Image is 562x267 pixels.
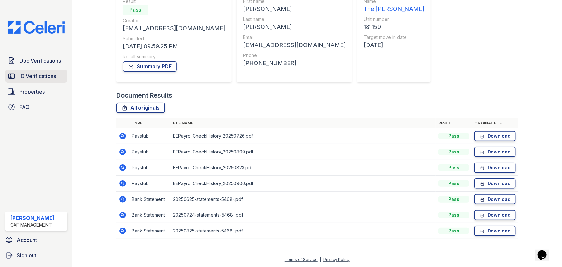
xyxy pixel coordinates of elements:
[19,57,61,64] span: Doc Verifications
[123,17,225,24] div: Creator
[123,42,225,51] div: [DATE] 09:59:25 PM
[243,41,346,50] div: [EMAIL_ADDRESS][DOMAIN_NAME]
[19,88,45,95] span: Properties
[3,21,70,34] img: CE_Logo_Blue-a8612792a0a2168367f1c8372b55b34899dd931a85d93a1a3d3e32e68fde9ad4.png
[5,101,67,114] a: FAQ
[323,257,350,262] a: Privacy Policy
[438,133,469,139] div: Pass
[129,144,170,160] td: Paystub
[243,52,346,59] div: Phone
[17,252,36,259] span: Sign out
[123,24,225,33] div: [EMAIL_ADDRESS][DOMAIN_NAME]
[19,103,30,111] span: FAQ
[129,223,170,239] td: Bank Statement
[364,5,424,14] div: The [PERSON_NAME]
[123,54,225,60] div: Result summary
[170,160,436,176] td: EEPayrollCheckHistory_20250823.pdf
[364,23,424,32] div: 181159
[438,149,469,155] div: Pass
[438,180,469,187] div: Pass
[364,16,424,23] div: Unit number
[123,35,225,42] div: Submitted
[5,70,67,83] a: ID Verifications
[129,192,170,207] td: Bank Statement
[243,34,346,41] div: Email
[129,160,170,176] td: Paystub
[19,72,56,80] span: ID Verifications
[3,233,70,246] a: Account
[535,241,556,261] iframe: chat widget
[474,194,516,204] a: Download
[170,207,436,223] td: 20250724-statements-5468-.pdf
[129,118,170,128] th: Type
[438,212,469,218] div: Pass
[436,118,472,128] th: Result
[3,249,70,262] a: Sign out
[243,5,346,14] div: [PERSON_NAME]
[243,59,346,68] div: [PHONE_NUMBER]
[438,196,469,203] div: Pass
[10,222,54,228] div: CAF Management
[170,192,436,207] td: 20250625-statements-5468-.pdf
[474,147,516,157] a: Download
[116,103,165,113] a: All originals
[474,226,516,236] a: Download
[438,228,469,234] div: Pass
[472,118,518,128] th: Original file
[285,257,318,262] a: Terms of Service
[10,214,54,222] div: [PERSON_NAME]
[129,207,170,223] td: Bank Statement
[17,236,37,244] span: Account
[364,41,424,50] div: [DATE]
[170,128,436,144] td: EEPayrollCheckHistory_20250726.pdf
[243,16,346,23] div: Last name
[320,257,321,262] div: |
[474,210,516,220] a: Download
[364,34,424,41] div: Target move in date
[5,54,67,67] a: Doc Verifications
[474,178,516,189] a: Download
[170,176,436,192] td: EEPayrollCheckHistory_20250906.pdf
[129,176,170,192] td: Paystub
[123,61,177,72] a: Summary PDF
[123,5,148,15] div: Pass
[5,85,67,98] a: Properties
[438,164,469,171] div: Pass
[474,131,516,141] a: Download
[116,91,172,100] div: Document Results
[129,128,170,144] td: Paystub
[474,163,516,173] a: Download
[170,118,436,128] th: File name
[243,23,346,32] div: [PERSON_NAME]
[170,144,436,160] td: EEPayrollCheckHistory_20250809.pdf
[170,223,436,239] td: 20250825-statements-5468-.pdf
